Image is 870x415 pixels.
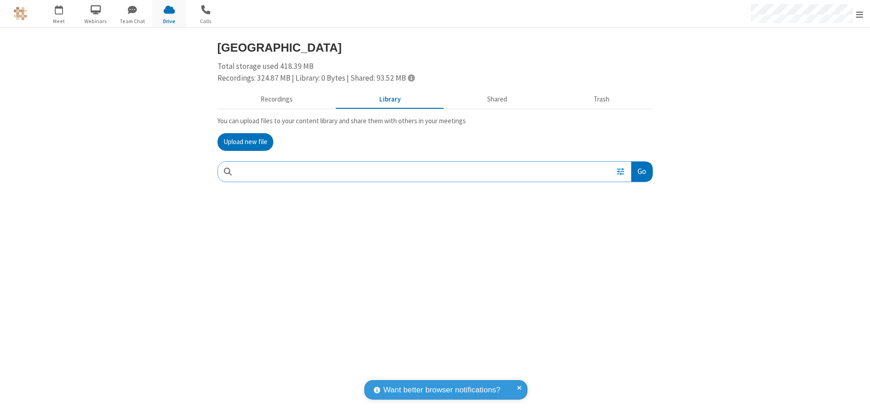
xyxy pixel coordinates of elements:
[336,91,444,108] button: Content library
[383,384,500,396] span: Want better browser notifications?
[79,17,113,25] span: Webinars
[408,74,415,82] span: Totals displayed include files that have been moved to the trash.
[116,17,150,25] span: Team Chat
[189,17,223,25] span: Calls
[444,91,551,108] button: Shared during meetings
[217,91,336,108] button: Recorded meetings
[14,7,27,20] img: QA Selenium DO NOT DELETE OR CHANGE
[217,72,653,84] div: Recordings: 324.87 MB | Library: 0 Bytes | Shared: 93.52 MB
[217,116,653,126] p: You can upload files to your content library and share them with others in your meetings
[152,17,186,25] span: Drive
[217,133,273,151] button: Upload new file
[217,41,653,54] h3: [GEOGRAPHIC_DATA]
[42,17,76,25] span: Meet
[631,162,652,182] button: Go
[217,61,653,84] div: Total storage used 418.39 MB
[551,91,653,108] button: Trash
